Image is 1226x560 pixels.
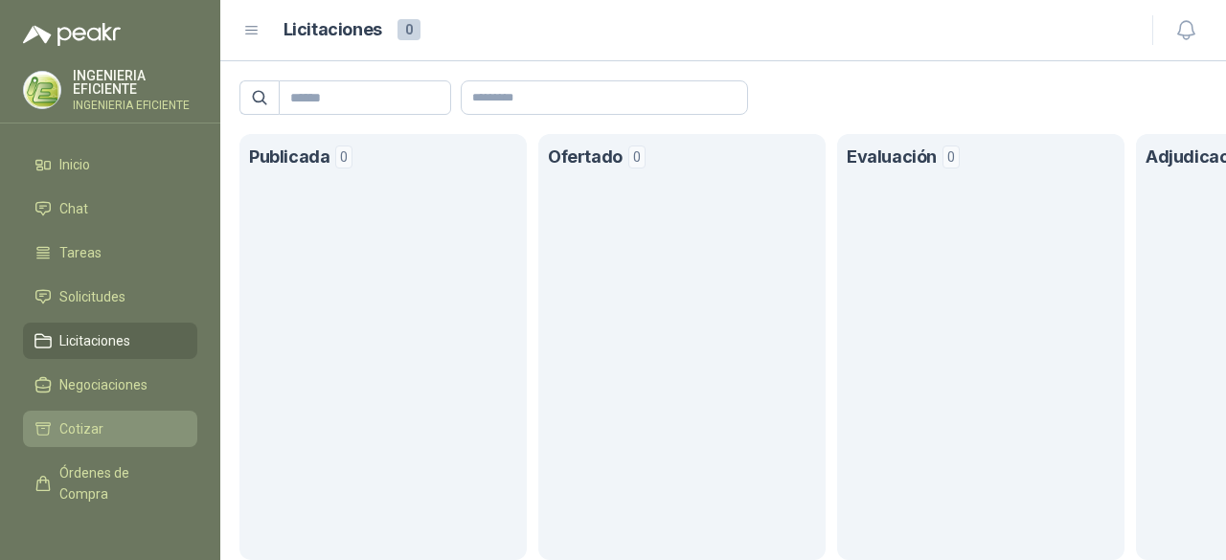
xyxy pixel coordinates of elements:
[23,411,197,447] a: Cotizar
[59,286,125,307] span: Solicitudes
[23,323,197,359] a: Licitaciones
[73,100,197,111] p: INGENIERIA EFICIENTE
[23,367,197,403] a: Negociaciones
[397,19,420,40] span: 0
[249,144,329,171] h1: Publicada
[59,330,130,351] span: Licitaciones
[59,154,90,175] span: Inicio
[23,455,197,512] a: Órdenes de Compra
[23,279,197,315] a: Solicitudes
[847,144,937,171] h1: Evaluación
[335,146,352,168] span: 0
[23,190,197,227] a: Chat
[73,69,197,96] p: INGENIERIA EFICIENTE
[24,72,60,108] img: Company Logo
[59,198,88,219] span: Chat
[59,374,148,395] span: Negociaciones
[23,146,197,183] a: Inicio
[23,23,121,46] img: Logo peakr
[23,235,197,271] a: Tareas
[59,418,103,439] span: Cotizar
[628,146,646,168] span: 0
[284,16,382,44] h1: Licitaciones
[59,462,179,504] span: Órdenes de Compra
[548,144,623,171] h1: Ofertado
[59,242,102,263] span: Tareas
[942,146,960,168] span: 0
